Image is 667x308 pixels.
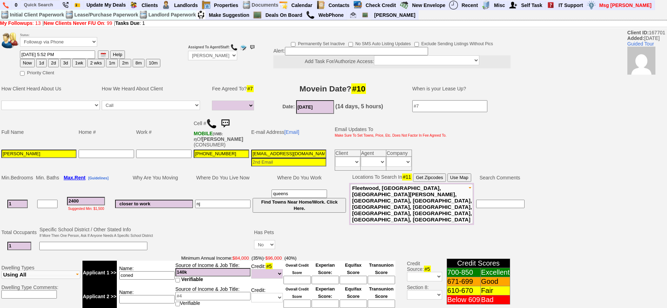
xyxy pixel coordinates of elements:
div: Alert: [273,47,511,68]
font: Suggested Min: $1,500 [68,207,104,211]
img: call.png [231,44,238,51]
font: (VMB: #) [194,132,223,142]
td: Total Occupants [0,226,38,239]
td: Agent [361,150,386,156]
button: 2m [119,59,131,67]
input: #7 [412,100,487,112]
td: Applicant 1 >> [82,261,117,285]
img: Bookmark.png [74,2,80,8]
b: New Clients Never F/U On [44,20,104,26]
b: Added: [627,35,644,41]
input: Ask Customer: Do You Know Your Experian Credit Score [312,276,339,284]
button: 2d [48,59,59,67]
img: su2.jpg [196,11,205,19]
img: clients.png [129,1,138,9]
img: contact.png [316,1,325,9]
label: Permanently Set Inactive [291,39,345,47]
img: properties.png [202,1,211,9]
button: 8m [133,59,145,67]
button: 1d [36,59,47,67]
input: Ask Customer: Do You Know Your Transunion Credit Score [368,300,395,308]
a: Calendar [288,1,315,10]
td: Cell # Of (CONSUMER) [193,116,250,149]
img: call.png [306,11,315,19]
input: Ask Customer: Do You Know Your Transunion Credit Score [368,276,395,284]
button: 10m [146,59,160,67]
td: Home # [78,116,135,149]
font: $84,000 [233,255,249,261]
a: New Envelope [409,1,448,10]
td: Fair [481,286,510,295]
span: #5 [266,263,273,270]
img: sms.png [218,117,232,131]
td: Good [481,277,510,286]
a: Clients [139,1,161,10]
button: Help [110,50,125,59]
font: Minimum Annual Income: [181,255,264,261]
img: gmoney.png [400,1,408,9]
font: Overall Credit Score [286,263,309,275]
input: #2 [7,242,31,250]
a: Landlords [171,1,201,10]
a: Contacts [326,1,353,10]
img: call.png [206,118,217,129]
td: When is your Lease Up? [405,78,522,99]
td: How We Heard About Client [101,78,208,99]
td: Fee Agreed To? [211,78,257,99]
b: T-Mobile USA, Inc. [194,131,223,142]
img: docs.png [242,1,251,9]
button: 1wk [72,59,86,67]
a: Self Task [518,1,545,10]
input: Ask Customer: Do You Know Your Equifax Credit Score [340,276,367,284]
button: Get Zipcodes [413,173,446,182]
td: 700-850 [447,268,480,277]
img: 19c41fc4614ab4a610a365e6d89cbe83 [627,47,655,75]
font: Overall Credit Score [286,287,309,299]
font: Equifax Score [345,262,361,275]
img: jorge@homesweethomeproperties.com [350,12,356,18]
input: #3 [67,197,105,205]
img: help2.png [546,1,555,9]
input: Ask Customer: Do You Know Your Overall Credit Score [284,300,311,308]
span: #7 [247,85,254,92]
td: Work # [135,116,193,149]
img: money.png [587,1,596,9]
font: Transunion Score [369,262,394,275]
td: Bad [481,295,510,304]
center: Add Task For/Authorize Access: [273,55,511,68]
font: (40%) [284,255,296,261]
a: [PERSON_NAME] [372,11,418,20]
img: landlord.png [162,1,171,9]
td: Full Name [0,116,78,149]
td: How Client Heard About Us [0,78,101,99]
b: (14 days, 5 hours) [335,103,383,109]
b: Max. [64,175,85,180]
a: WebPhone [315,11,347,20]
font: $96,000 [265,255,282,261]
img: appt_icon.png [279,1,288,9]
td: Initial Client Paperwork [9,10,65,20]
img: myadd.png [509,1,518,9]
td: Documents [251,0,279,10]
img: people.png [2,33,23,48]
img: docs.png [0,11,9,19]
a: Properties [211,1,241,10]
td: E-mail Address [250,116,327,149]
td: Credit: [251,261,283,285]
td: Email Updates To [329,116,448,149]
button: Now [20,59,35,67]
td: Credit Scores [447,259,510,268]
td: Landlord Paperwork [148,10,196,20]
span: Verifiable [181,276,203,282]
b: [Guidelines] [88,176,108,180]
img: [calendar icon] [101,52,106,57]
span: #11 [402,173,412,180]
input: #9 [272,190,327,198]
label: No SMS Auto Listing Updates [348,39,411,47]
a: Deals On Board [262,11,305,20]
td: Min. [0,172,35,183]
input: Exclude Sending Listings Without Pics [414,42,419,47]
img: recent.png [449,1,458,9]
input: Priority Client [20,71,25,76]
a: New Clients Never F/U On: 99 [44,20,112,26]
